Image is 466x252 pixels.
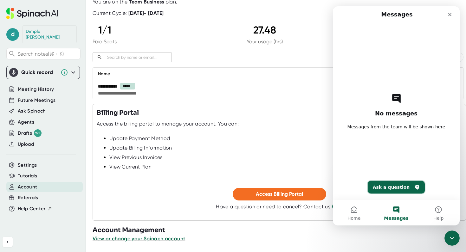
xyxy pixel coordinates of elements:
button: Meeting History [18,86,54,93]
div: 1 / 1 [93,24,117,36]
div: Quick record [9,66,77,79]
iframe: Intercom live chat [444,230,460,246]
b: [DATE] - [DATE] [128,10,164,16]
div: Access the billing portal to manage your account. You can: [97,121,239,127]
h3: Account Management [93,225,466,235]
span: Access Billing Portal [256,191,303,197]
span: View or change your Spinach account [93,236,185,242]
div: Drafts [18,129,42,137]
button: Collapse sidebar [3,237,13,247]
button: Settings [18,162,37,169]
div: Have a question or need to cancel? Contact us [216,204,342,210]
button: Referrals [18,194,38,201]
div: Current Cycle: [93,10,164,16]
button: Account [18,183,37,191]
button: Drafts 99+ [18,129,42,137]
span: Help Center [18,205,46,212]
button: Access Billing Portal [233,188,326,200]
button: Future Meetings [18,97,55,104]
button: View or change your Spinach account [93,235,185,243]
button: Help Center [18,205,52,212]
div: 27.48 [247,24,283,36]
div: Name [98,70,393,78]
div: View Previous Invoices [109,154,462,161]
div: Your usage (hrs) [247,39,283,45]
div: Quick record [21,69,57,76]
div: Update Payment Method [109,135,462,142]
a: here [332,204,342,210]
button: Upload [18,141,34,148]
div: 99+ [34,129,42,137]
div: Dimple Patel [26,29,73,40]
div: Update Billing Information [109,145,462,151]
button: Ask Spinach [18,108,46,115]
button: Tutorials [18,172,37,180]
div: View Current Plan [109,164,462,170]
iframe: Intercom live chat [333,6,460,225]
span: d [6,28,19,41]
button: Agents [18,119,34,126]
input: Search by name or email... [105,54,172,61]
div: Paid Seats [93,39,117,45]
span: Search notes (⌘ + K) [17,51,79,57]
h3: Billing Portal [97,108,139,118]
